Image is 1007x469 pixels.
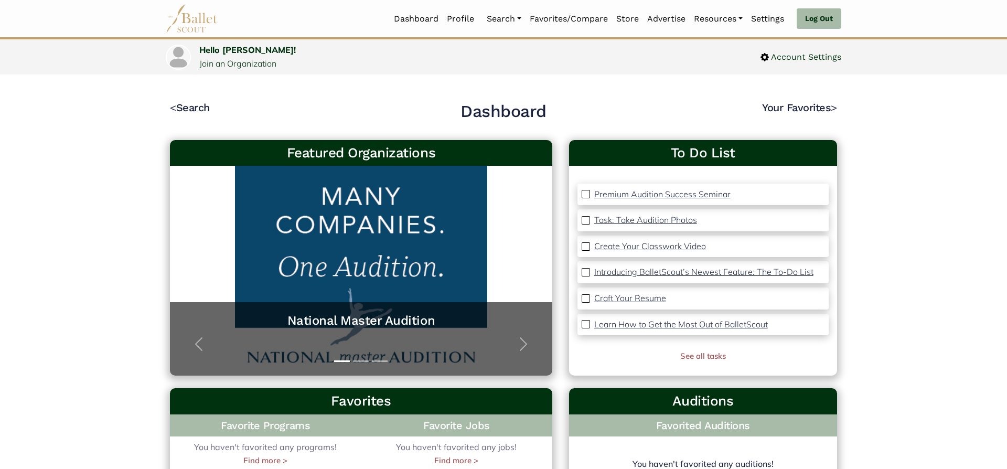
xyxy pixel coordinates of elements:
[434,454,478,467] a: Find more >
[243,454,287,467] a: Find more >
[690,8,747,30] a: Resources
[594,265,813,279] a: Introducing BalletScout’s Newest Feature: The To-Do List
[372,355,388,367] button: Slide 3
[460,101,547,123] h2: Dashboard
[612,8,643,30] a: Store
[170,101,176,114] code: <
[577,392,829,410] h3: Auditions
[594,319,768,329] p: Learn How to Get the Most Out of BalletScout
[594,318,768,332] a: Learn How to Get the Most Out of BalletScout
[199,45,296,55] a: Hello [PERSON_NAME]!
[831,101,837,114] code: >
[577,144,829,162] a: To Do List
[769,50,841,64] span: Account Settings
[594,214,697,227] a: Task: Take Audition Photos
[594,241,706,251] p: Create Your Classwork Video
[762,101,837,114] a: Your Favorites>
[361,414,552,436] h4: Favorite Jobs
[594,293,666,303] p: Craft Your Resume
[594,267,813,277] p: Introducing BalletScout’s Newest Feature: The To-Do List
[178,392,544,410] h3: Favorites
[577,419,829,432] h4: Favorited Auditions
[361,441,552,467] div: You haven't favorited any jobs!
[526,8,612,30] a: Favorites/Compare
[180,313,542,329] a: National Master Audition
[353,355,369,367] button: Slide 2
[680,351,726,361] a: See all tasks
[170,441,361,467] div: You haven't favorited any programs!
[594,188,731,201] a: Premium Audition Success Seminar
[170,101,210,114] a: <Search
[390,8,443,30] a: Dashboard
[797,8,841,29] a: Log Out
[747,8,788,30] a: Settings
[334,355,350,367] button: Slide 1
[167,46,190,69] img: profile picture
[594,215,697,225] p: Task: Take Audition Photos
[594,240,706,253] a: Create Your Classwork Video
[760,50,841,64] a: Account Settings
[594,292,666,305] a: Craft Your Resume
[178,144,544,162] h3: Featured Organizations
[443,8,478,30] a: Profile
[594,189,731,199] p: Premium Audition Success Seminar
[643,8,690,30] a: Advertise
[483,8,526,30] a: Search
[199,58,276,69] a: Join an Organization
[170,414,361,436] h4: Favorite Programs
